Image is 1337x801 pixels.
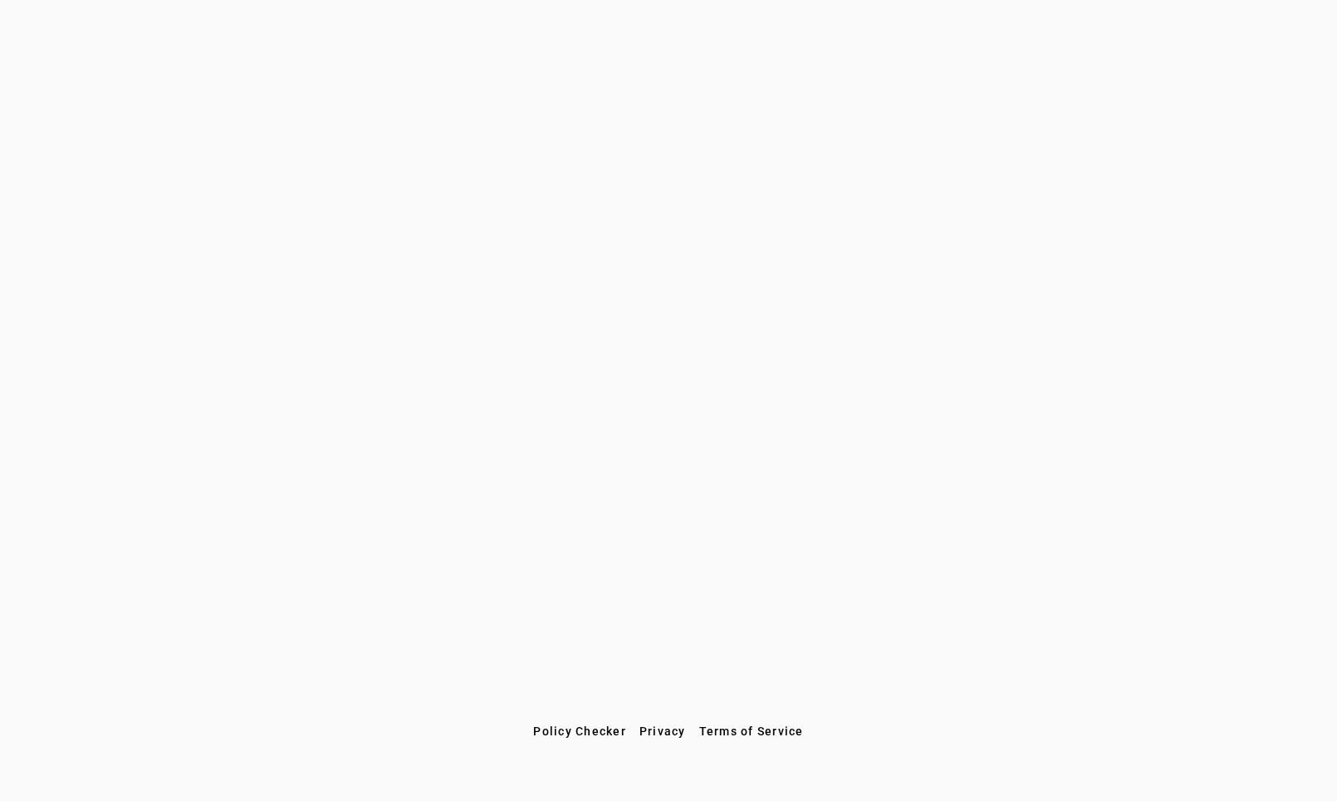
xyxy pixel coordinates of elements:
[633,716,693,746] button: Privacy
[699,725,804,738] span: Terms of Service
[639,725,686,738] span: Privacy
[693,716,811,746] button: Terms of Service
[526,716,633,746] button: Policy Checker
[533,725,626,738] span: Policy Checker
